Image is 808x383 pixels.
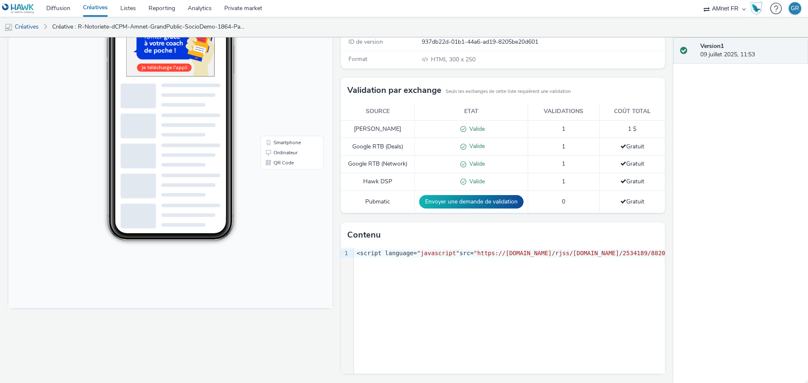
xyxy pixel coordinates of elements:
[430,55,476,63] span: 300 x 250
[265,177,292,182] span: Smartphone
[466,160,485,168] span: Valide
[348,38,383,46] span: ID de version
[422,38,664,46] div: 937db22d-01b1-44a6-ad19-8205be20d601
[341,190,415,213] td: Pubmatic
[562,198,565,206] span: 0
[254,184,314,194] li: Ordinateur
[347,84,441,97] h3: Validation par exchange
[620,177,644,185] span: Gratuit
[2,3,35,14] img: undefined Logo
[341,156,415,173] td: Google RTB (Network)
[750,2,763,15] img: Hawk Academy
[562,160,565,168] span: 1
[265,187,289,192] span: Ordinateur
[791,2,799,15] div: GR
[254,174,314,184] li: Smartphone
[341,103,415,120] th: Source
[254,194,314,204] li: QR Code
[431,55,449,63] span: HTML
[446,88,571,95] small: Seuls les exchanges de cette liste requièrent une validation
[620,160,644,168] span: Gratuit
[347,229,381,241] h3: Contenu
[419,195,524,209] button: Envoyer une demande de validation
[466,125,485,133] span: Valide
[4,23,13,32] img: mobile
[348,55,367,63] span: Format
[750,2,766,15] a: Hawk Academy
[620,198,644,206] span: Gratuit
[628,125,636,133] span: 1 $
[466,142,485,150] span: Valide
[700,42,724,50] strong: Version 1
[341,173,415,191] td: Hawk DSP
[48,17,250,37] a: Créative : R-Notoriete-dCPM-Amnet-GrandPublic-SocioDemo-1864-Pave-300x250-Multidevice - $424098701$
[265,197,285,202] span: QR Code
[341,138,415,156] td: Google RTB (Deals)
[562,125,565,133] span: 1
[116,32,125,37] span: 14:18
[562,143,565,151] span: 1
[341,249,349,258] div: 1
[415,103,528,120] th: Etat
[700,42,801,59] div: 09 juillet 2025, 11:53
[341,120,415,138] td: [PERSON_NAME]
[417,250,460,256] span: "javascript"
[528,103,599,120] th: Validations
[562,177,565,185] span: 1
[620,143,644,151] span: Gratuit
[599,103,665,120] th: Coût total
[466,177,485,185] span: Valide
